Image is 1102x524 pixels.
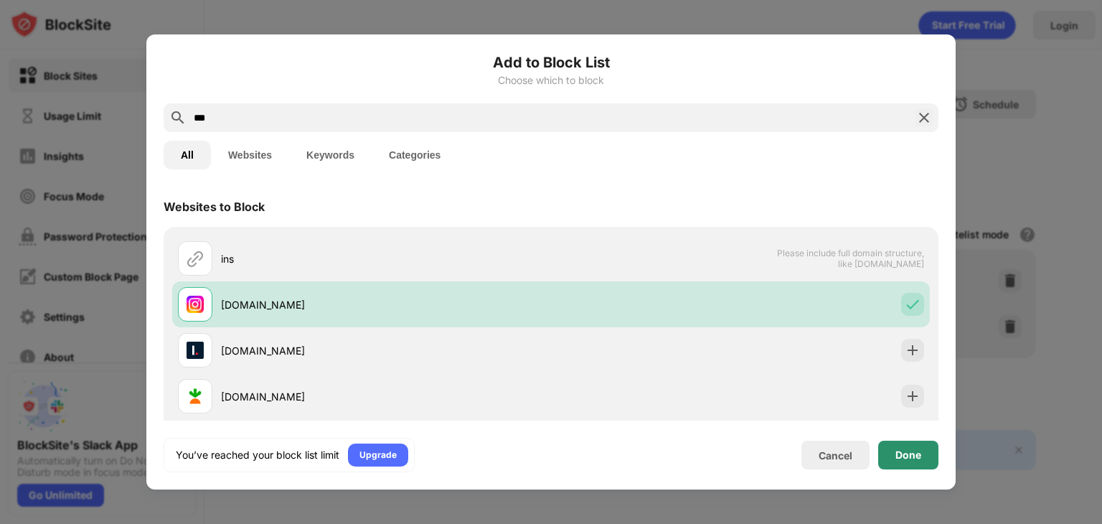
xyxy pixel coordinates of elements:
h6: Add to Block List [164,52,938,73]
img: favicons [187,388,204,405]
div: [DOMAIN_NAME] [221,389,551,404]
button: All [164,141,211,169]
button: Keywords [289,141,372,169]
img: url.svg [187,250,204,267]
span: Please include full domain structure, like [DOMAIN_NAME] [776,248,924,269]
button: Websites [211,141,289,169]
img: search-close [915,109,933,126]
div: You’ve reached your block list limit [176,448,339,462]
img: search.svg [169,109,187,126]
img: favicons [187,296,204,313]
div: Websites to Block [164,200,265,214]
div: [DOMAIN_NAME] [221,297,551,312]
div: Upgrade [359,448,397,462]
div: Choose which to block [164,75,938,86]
div: [DOMAIN_NAME] [221,343,551,358]
div: Done [895,449,921,461]
img: favicons [187,342,204,359]
button: Categories [372,141,458,169]
div: ins [221,251,551,266]
div: Cancel [819,449,852,462]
